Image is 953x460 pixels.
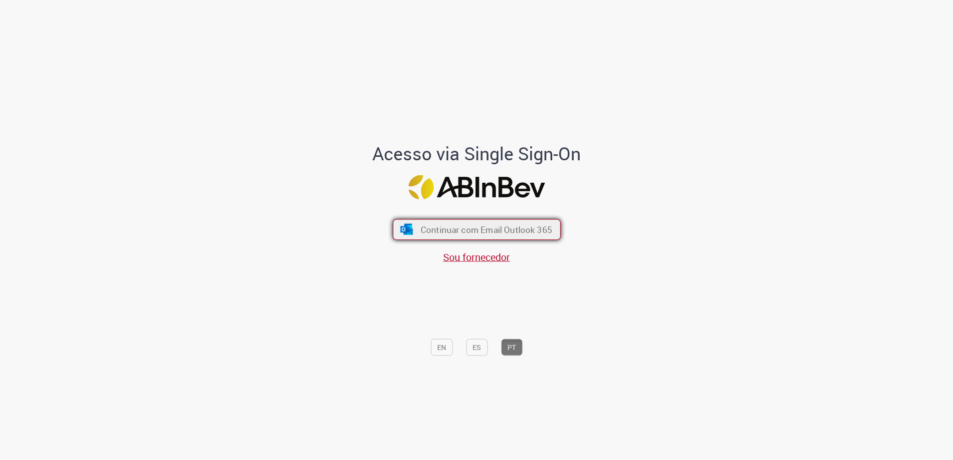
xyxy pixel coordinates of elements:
button: ícone Azure/Microsoft 360 Continuar com Email Outlook 365 [393,219,561,240]
button: ES [466,339,487,355]
img: Logo ABInBev [408,175,545,200]
img: ícone Azure/Microsoft 360 [399,224,414,235]
h1: Acesso via Single Sign-On [338,143,615,163]
a: Sou fornecedor [443,250,510,264]
span: Continuar com Email Outlook 365 [420,224,552,235]
button: PT [501,339,522,355]
button: EN [431,339,453,355]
